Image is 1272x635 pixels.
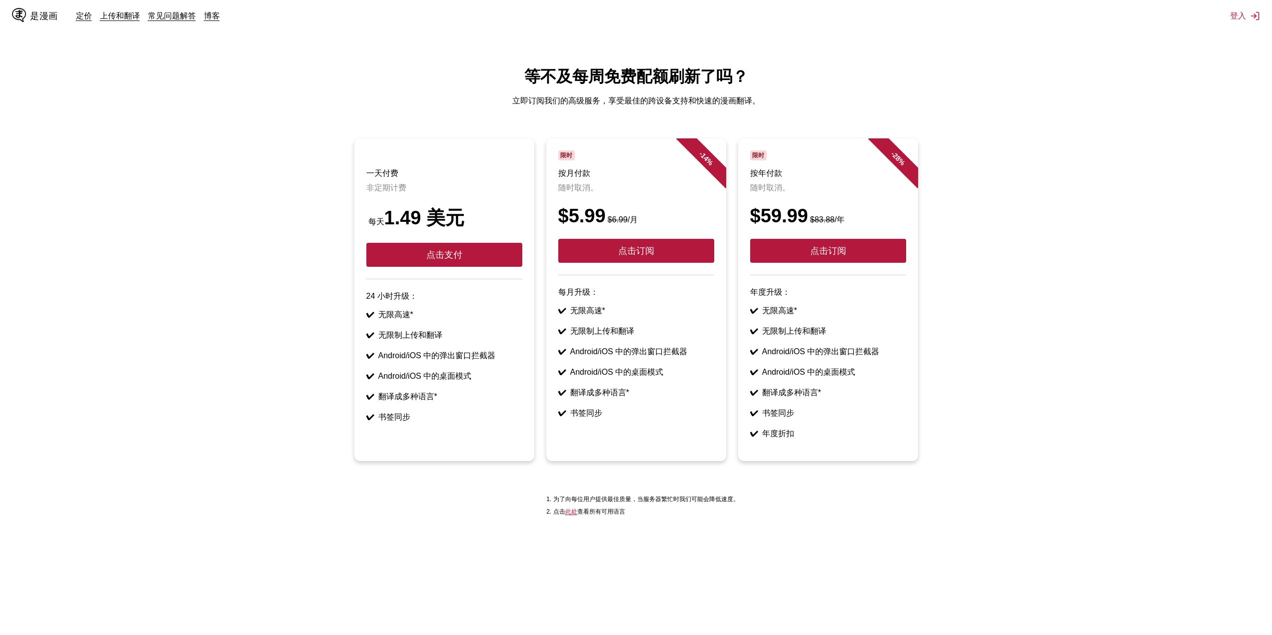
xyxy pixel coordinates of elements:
[810,246,846,256] font: 点击订阅
[762,306,797,315] font: 无限高速*
[570,409,602,417] font: 书签同步
[750,327,758,335] font: ✔
[524,67,748,85] font: 等不及每周免费配额刷新了吗？
[366,413,374,421] font: ✔
[705,157,715,167] font: %
[762,368,856,376] font: Android/iOS 中的桌面模式
[810,215,835,224] font: $83.88
[558,347,566,356] font: ✔
[750,429,758,438] font: ✔
[366,331,374,339] font: ✔
[148,10,196,20] a: 常见问题解答
[1250,11,1260,21] img: 登出
[750,409,758,417] font: ✔
[553,496,739,503] font: 为了向每位用户提供最佳质量，当服务器繁忙时我们可能会降低速度。
[378,351,496,360] font: Android/iOS 中的弹出窗口拦截器
[750,388,758,397] font: ✔
[628,215,638,224] font: /月
[366,243,522,267] button: 点击支付
[565,508,577,515] font: 此处
[558,205,606,226] font: $5.99
[762,347,880,356] font: Android/iOS 中的弹出窗口拦截器
[378,413,410,421] font: 书签同步
[378,392,437,401] font: 翻译成多种语言*
[558,169,590,177] font: 按月付款
[366,351,374,360] font: ✔
[565,508,577,515] a: 可用语言
[368,217,384,226] font: 每天
[384,207,465,228] font: 1.49 美元
[750,205,808,226] font: $59.99
[12,8,26,22] img: IsManga 标志
[762,388,821,397] font: 翻译成多种语言*
[618,246,654,256] font: 点击订阅
[366,183,406,192] font: 非定期计费
[1230,10,1260,21] button: 登入
[570,347,688,356] font: Android/iOS 中的弹出窗口拦截器
[553,508,565,515] font: 点击
[889,150,897,157] font: -
[608,215,628,224] font: $6.99
[366,169,398,177] font: 一天付费
[30,11,58,20] font: 是漫画
[570,306,605,315] font: 无限高速*
[366,310,374,319] font: ✔
[750,183,790,192] font: 随时取消。
[366,392,374,401] font: ✔
[891,151,902,162] font: 28
[366,292,417,300] font: 24 小时升级：
[558,288,598,296] font: 每月升级：
[558,183,598,192] font: 随时取消。
[750,288,790,296] font: 年度升级：
[750,347,758,356] font: ✔
[378,372,472,380] font: Android/iOS 中的桌面模式
[835,215,845,224] font: /年
[378,310,413,319] font: 无限高速*
[378,331,442,339] font: 无限制上传和翻译
[1230,10,1246,20] font: 登入
[750,239,906,263] button: 点击订阅
[762,409,794,417] font: 书签同步
[750,368,758,376] font: ✔
[762,327,826,335] font: 无限制上传和翻译
[204,10,220,20] a: 博客
[366,372,374,380] font: ✔
[558,306,566,315] font: ✔
[897,157,907,167] font: %
[570,327,634,335] font: 无限制上传和翻译
[577,508,625,515] font: 查看所有可用语言
[752,152,764,159] font: 限时
[12,8,76,24] a: IsManga 标志是漫画
[558,239,714,263] button: 点击订阅
[570,388,629,397] font: 翻译成多种语言*
[558,409,566,417] font: ✔
[750,169,782,177] font: 按年付款
[426,250,462,260] font: 点击支付
[560,152,572,159] font: 限时
[699,151,710,162] font: 14
[570,368,664,376] font: Android/iOS 中的桌面模式
[558,368,566,376] font: ✔
[762,429,794,438] font: 年度折扣
[558,388,566,397] font: ✔
[100,10,140,20] a: 上传和翻译
[512,96,760,105] font: 立即订阅我们的高级服务，享受最佳的跨设备支持和快速的漫画翻译。
[697,150,705,157] font: -
[750,306,758,315] font: ✔
[558,327,566,335] font: ✔
[76,10,92,20] a: 定价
